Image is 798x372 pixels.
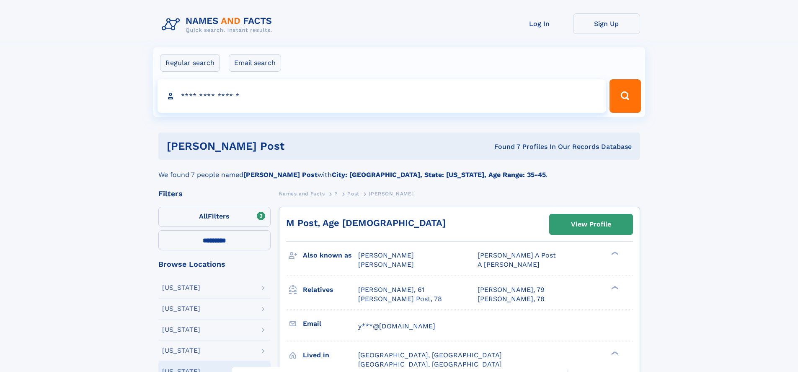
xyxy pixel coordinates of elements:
[158,190,271,198] div: Filters
[550,214,633,234] a: View Profile
[286,218,446,228] a: M Post, Age [DEMOGRAPHIC_DATA]
[303,283,358,297] h3: Relatives
[571,215,611,234] div: View Profile
[358,322,435,330] span: y***@[DOMAIN_NAME]
[478,294,545,304] a: [PERSON_NAME], 78
[158,79,606,113] input: search input
[358,351,502,359] span: [GEOGRAPHIC_DATA], [GEOGRAPHIC_DATA]
[478,251,556,259] span: [PERSON_NAME] A Post
[389,142,632,151] div: Found 7 Profiles In Our Records Database
[358,360,502,368] span: [GEOGRAPHIC_DATA], [GEOGRAPHIC_DATA]
[158,207,271,227] label: Filters
[199,212,208,220] span: All
[573,13,640,34] a: Sign Up
[303,317,358,331] h3: Email
[358,251,414,259] span: [PERSON_NAME]
[334,191,338,197] span: P
[347,191,359,197] span: Post
[243,171,318,179] b: [PERSON_NAME] Post
[347,188,359,199] a: Post
[609,79,640,113] button: Search Button
[162,347,200,354] div: [US_STATE]
[158,160,640,180] div: We found 7 people named with .
[358,285,424,294] a: [PERSON_NAME], 61
[160,54,220,72] label: Regular search
[369,191,413,197] span: [PERSON_NAME]
[358,260,414,268] span: [PERSON_NAME]
[303,348,358,362] h3: Lived in
[506,13,573,34] a: Log In
[478,285,545,294] a: [PERSON_NAME], 79
[334,188,338,199] a: P
[158,260,271,268] div: Browse Locations
[279,188,325,199] a: Names and Facts
[478,260,540,268] span: A [PERSON_NAME]
[303,248,358,263] h3: Also known as
[229,54,281,72] label: Email search
[162,326,200,333] div: [US_STATE]
[162,284,200,291] div: [US_STATE]
[609,350,619,356] div: ❯
[158,13,279,36] img: Logo Names and Facts
[358,294,442,304] a: [PERSON_NAME] Post, 78
[609,285,619,290] div: ❯
[609,251,619,256] div: ❯
[167,141,390,151] h1: [PERSON_NAME] post
[332,171,546,179] b: City: [GEOGRAPHIC_DATA], State: [US_STATE], Age Range: 35-45
[162,305,200,312] div: [US_STATE]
